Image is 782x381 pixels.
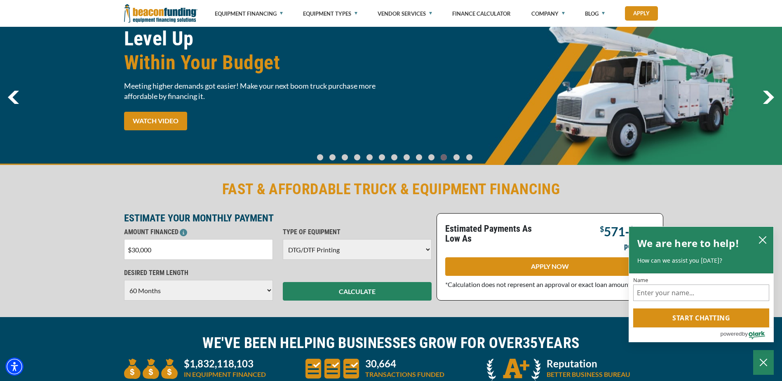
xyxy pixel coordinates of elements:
[756,234,769,245] button: close chatbox
[315,154,325,161] a: Go To Slide 0
[604,224,625,239] span: 571
[600,224,655,237] p: -
[600,224,604,233] span: $
[184,369,266,379] p: IN EQUIPMENT FINANCED
[124,112,187,130] a: WATCH VIDEO
[377,154,387,161] a: Go To Slide 5
[445,224,545,244] p: Estimated Payments As Low As
[124,81,386,101] span: Meeting higher demands got easier! Make your next boom truck purchase more affordable by financin...
[445,280,632,288] span: *Calculation does not represent an approval or exact loan amount.
[352,154,362,161] a: Go To Slide 3
[124,268,273,278] p: DESIRED TERM LENGTH
[523,334,538,352] span: 35
[327,154,337,161] a: Go To Slide 1
[547,369,630,379] p: BETTER BUSINESS BUREAU
[629,226,774,343] div: olark chatbox
[402,154,411,161] a: Go To Slide 7
[184,359,266,369] p: $1,832,118,103
[451,154,462,161] a: Go To Slide 11
[124,359,178,379] img: three money bags to convey large amount of equipment financed
[720,328,773,342] a: Powered by Olark
[124,213,432,223] p: ESTIMATE YOUR MONTHLY PAYMENT
[305,359,359,379] img: three document icons to convery large amount of transactions funded
[414,154,424,161] a: Go To Slide 8
[340,154,350,161] a: Go To Slide 2
[633,308,769,327] button: Start chatting
[365,359,444,369] p: 30,664
[5,357,23,376] div: Accessibility Menu
[625,6,658,21] a: Apply
[283,282,432,301] button: CALCULATE
[633,278,769,283] label: Name
[124,27,386,75] h1: Level Up
[633,285,769,301] input: Name
[720,329,742,339] span: powered
[753,350,774,375] button: Close Chatbox
[763,91,774,104] img: Right Navigator
[629,224,634,233] span: $
[389,154,399,161] a: Go To Slide 6
[439,154,449,161] a: Go To Slide 10
[637,235,739,252] h2: We are here to help!
[464,154,474,161] a: Go To Slide 12
[124,239,273,260] input: $
[445,257,655,276] a: APPLY NOW
[487,359,540,381] img: A + icon
[124,334,658,353] h2: WE'VE BEEN HELPING BUSINESSES GROW FOR OVER YEARS
[283,227,432,237] p: TYPE OF EQUIPMENT
[124,227,273,237] p: AMOUNT FINANCED
[8,91,19,104] a: previous
[364,154,374,161] a: Go To Slide 4
[763,91,774,104] a: next
[365,369,444,379] p: TRANSACTIONS FUNDED
[124,51,386,75] span: Within Your Budget
[624,241,655,251] p: per month
[634,224,655,239] span: 795
[547,359,630,369] p: Reputation
[426,154,436,161] a: Go To Slide 9
[637,256,765,265] p: How can we assist you [DATE]?
[742,329,748,339] span: by
[124,180,658,199] h2: FAST & AFFORDABLE TRUCK & EQUIPMENT FINANCING
[8,91,19,104] img: Left Navigator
